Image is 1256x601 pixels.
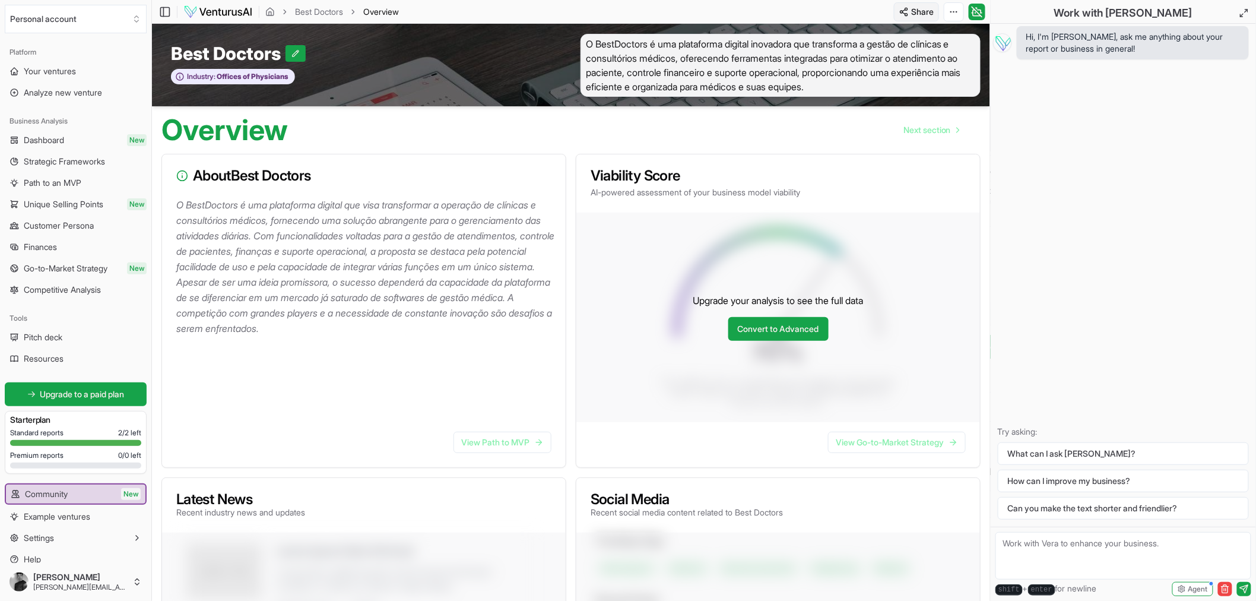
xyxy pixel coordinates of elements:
kbd: shift [995,584,1023,596]
a: Unique Selling PointsNew [5,195,147,214]
a: DashboardNew [5,131,147,150]
span: Offices of Physicians [215,72,288,81]
h2: Work with [PERSON_NAME] [1054,5,1192,21]
a: Customer Persona [5,216,147,235]
h3: Viability Score [591,169,966,183]
span: 0 / 0 left [118,451,141,460]
h3: Starter plan [10,414,141,426]
button: Share [894,2,939,21]
a: Help [5,550,147,569]
a: Go to next page [894,118,969,142]
a: View Go-to-Market Strategy [828,432,966,453]
button: Select an organization [5,5,147,33]
span: Finances [24,241,57,253]
a: Go-to-Market StrategyNew [5,259,147,278]
span: Customer Persona [24,220,94,232]
a: Your ventures [5,62,147,81]
p: AI-powered assessment of your business model viability [591,186,966,198]
span: New [127,262,147,274]
span: Strategic Frameworks [24,156,105,167]
span: Hi, I'm [PERSON_NAME], ask me anything about your report or business in general! [1026,31,1239,55]
img: logo [183,5,253,19]
span: Overview [363,6,399,18]
span: Pitch deck [24,331,62,343]
h3: About Best Doctors [176,169,551,183]
p: Recent industry news and updates [176,507,305,518]
span: + for newline [995,583,1097,596]
span: Go-to-Market Strategy [24,262,107,274]
a: Example ventures [5,507,147,526]
span: Example ventures [24,511,90,523]
a: View Path to MVP [453,432,551,453]
span: Best Doctors [171,43,286,64]
span: Competitive Analysis [24,284,101,296]
span: Help [24,553,41,565]
span: Agent [1188,584,1208,594]
span: New [121,488,141,500]
h3: Latest News [176,492,305,507]
span: Your ventures [24,65,76,77]
a: Upgrade to a paid plan [5,382,147,406]
button: Can you make the text shorter and friendlier? [998,497,1249,520]
span: New [127,198,147,210]
img: ACg8ocIWJ3nzwjCOp0-LLg5McASaRAwmhaIwPPY-vxytl_6jPQZhJ36o=s96-c [9,572,28,591]
span: Community [25,488,68,500]
span: Unique Selling Points [24,198,103,210]
button: Settings [5,529,147,548]
button: Industry:Offices of Physicians [171,69,295,85]
a: Finances [5,238,147,257]
nav: breadcrumb [265,6,399,18]
div: Platform [5,43,147,62]
p: Try asking: [998,426,1249,438]
button: Agent [1172,582,1213,596]
span: Industry: [187,72,215,81]
p: O BestDoctors é uma plataforma digital que visa transformar a operação de clínicas e consultórios... [176,197,556,336]
span: [PERSON_NAME][EMAIL_ADDRESS][DOMAIN_NAME] [33,583,128,592]
span: [PERSON_NAME] [33,572,128,583]
span: Analyze new venture [24,87,102,99]
a: CommunityNew [6,485,145,504]
span: Next section [903,124,951,136]
span: Standard reports [10,428,64,438]
h1: Overview [161,116,288,144]
div: Business Analysis [5,112,147,131]
span: Dashboard [24,134,64,146]
button: What can I ask [PERSON_NAME]? [998,442,1249,465]
button: How can I improve my business? [998,470,1249,492]
p: Upgrade your analysis to see the full data [693,293,864,308]
a: Analyze new venture [5,83,147,102]
span: Upgrade to a paid plan [40,388,125,400]
a: Competitive Analysis [5,280,147,299]
kbd: enter [1028,584,1055,596]
a: Best Doctors [295,6,343,18]
h3: Social Media [591,492,783,507]
a: Resources [5,349,147,368]
button: [PERSON_NAME][PERSON_NAME][EMAIL_ADDRESS][DOMAIN_NAME] [5,568,147,596]
span: O BestDoctors é uma plataforma digital inovadora que transforma a gestão de clínicas e consultóri... [581,34,981,97]
span: New [127,134,147,146]
span: Resources [24,353,64,365]
span: Settings [24,532,54,544]
span: Share [911,6,934,18]
a: Path to an MVP [5,173,147,192]
a: Convert to Advanced [728,317,829,341]
div: Tools [5,309,147,328]
span: Premium reports [10,451,64,460]
img: Vera [993,33,1012,52]
nav: pagination [894,118,969,142]
a: Pitch deck [5,328,147,347]
span: Path to an MVP [24,177,81,189]
p: Recent social media content related to Best Doctors [591,507,783,518]
span: 2 / 2 left [118,428,141,438]
a: Strategic Frameworks [5,152,147,171]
